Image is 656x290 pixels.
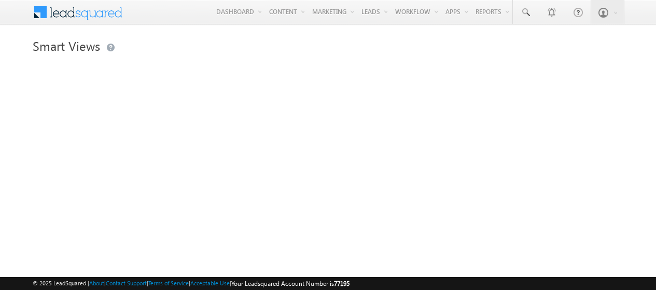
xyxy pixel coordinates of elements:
[33,37,100,54] span: Smart Views
[148,280,189,286] a: Terms of Service
[33,279,350,288] span: © 2025 LeadSquared | | | | |
[334,280,350,287] span: 77195
[89,280,104,286] a: About
[190,280,230,286] a: Acceptable Use
[106,280,147,286] a: Contact Support
[231,280,350,287] span: Your Leadsquared Account Number is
